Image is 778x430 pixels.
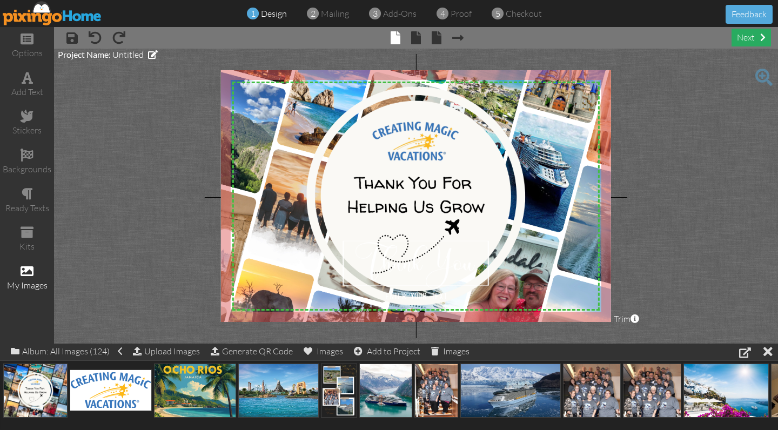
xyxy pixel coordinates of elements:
span: checkout [506,8,542,19]
img: 20250817-185400-c210919cc8cb-500.jpg [414,364,458,418]
img: 20250817-180926-dd973a4e1eb0-500.jpg [623,364,681,418]
span: Enter your text [385,292,447,300]
span: proof [451,8,472,19]
span: 3 [373,8,378,20]
span: Trim [614,313,639,325]
div: Add to Project [354,344,420,359]
span: 4 [440,8,445,20]
span: design [261,8,287,19]
img: 20251009-130157-85eb6eb7105f-500.png [154,364,236,418]
div: Images [431,344,470,359]
span: Untitled [112,49,144,60]
div: Images [304,344,343,359]
span: Project Name: [58,49,111,59]
div: Upload Images [133,344,200,359]
img: pixingo logo [3,1,102,25]
img: 20250905-132336-12731b827141-500.jpeg [238,364,319,418]
button: Feedback [726,5,773,24]
span: add-ons [383,8,417,19]
img: 20250817-181043-3035ed3da840-500.jpg [563,364,621,418]
span: 1 [251,8,256,20]
img: 20250817-193905-67d94fab3198-500.png [321,364,357,418]
div: next [732,29,771,46]
div: Generate QR Code [211,344,293,359]
img: 20251009-130428-9ca748c5c964-original.png [70,369,152,411]
img: 20250717-130437-d4ea91246a70-500.jpeg [683,364,769,418]
div: Album: All Images (124) [11,344,122,359]
span: mailing [321,8,349,19]
img: 20250817-191907-db498556f791-original.jpg [359,364,412,418]
span: 5 [495,8,500,20]
span: 2 [311,8,316,20]
img: 20251013-012126-073e48363eb2-500.png [3,364,68,418]
img: 20251013-012126-073e48363eb2-original.png [221,32,611,359]
img: 20250817-181455-37093db52450-500.jpg [460,364,561,418]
